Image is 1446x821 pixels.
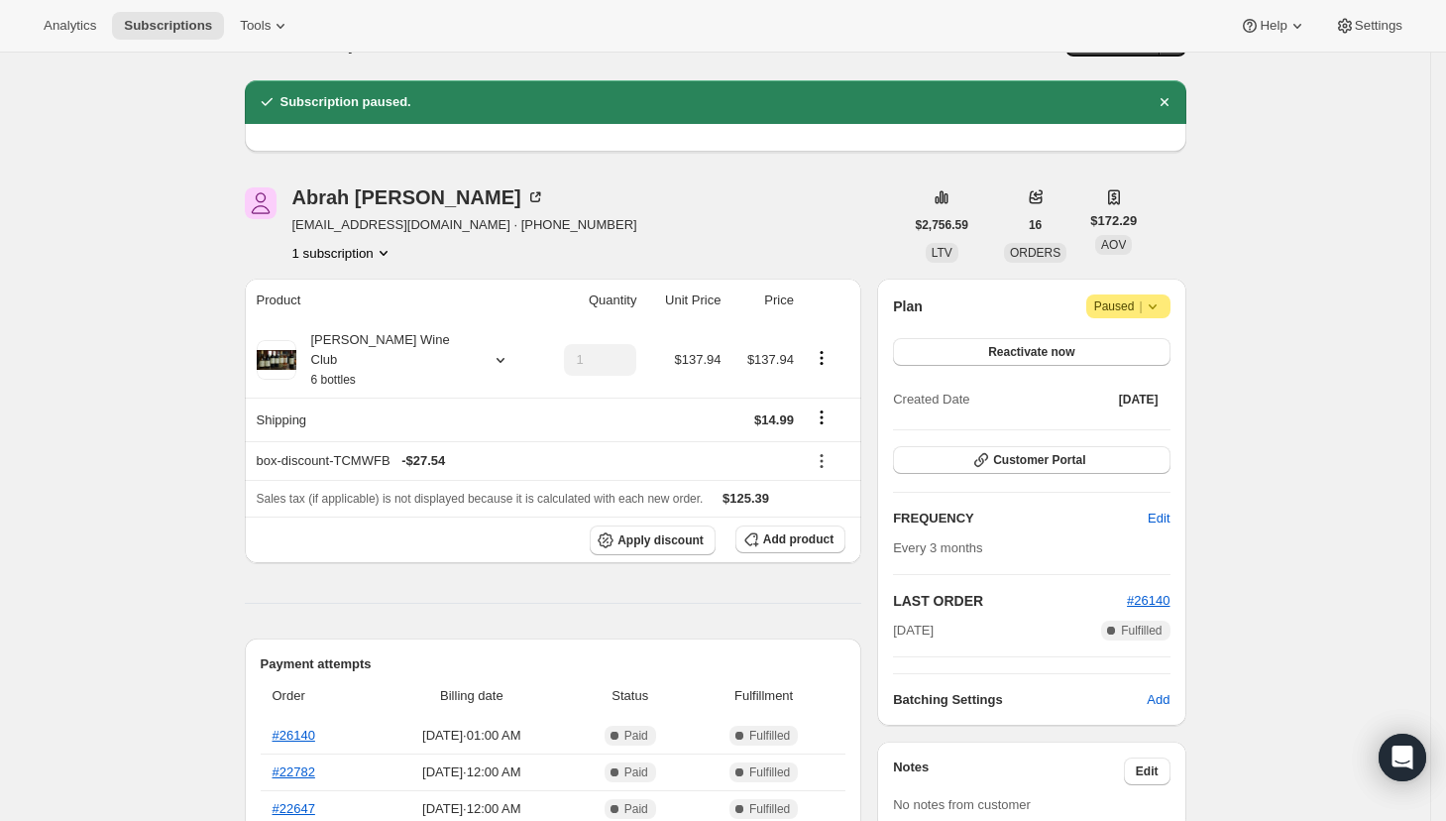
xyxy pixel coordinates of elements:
[401,451,445,471] span: - $27.54
[240,18,271,34] span: Tools
[893,446,1169,474] button: Customer Portal
[893,390,969,410] span: Created Date
[1029,217,1042,233] span: 16
[292,215,637,235] span: [EMAIL_ADDRESS][DOMAIN_NAME] · [PHONE_NUMBER]
[932,246,952,260] span: LTV
[377,686,566,706] span: Billing date
[257,492,704,506] span: Sales tax (if applicable) is not displayed because it is calculated with each new order.
[624,764,648,780] span: Paid
[1139,298,1142,314] span: |
[245,398,538,441] th: Shipping
[893,797,1031,812] span: No notes from customer
[311,373,356,387] small: 6 bottles
[1379,734,1426,781] div: Open Intercom Messenger
[1101,238,1126,252] span: AOV
[1355,18,1402,34] span: Settings
[44,18,96,34] span: Analytics
[280,92,411,112] h2: Subscription paused.
[1135,684,1181,716] button: Add
[1147,690,1169,710] span: Add
[988,344,1074,360] span: Reactivate now
[1010,246,1060,260] span: ORDERS
[1148,509,1169,528] span: Edit
[1094,296,1163,316] span: Paused
[590,526,716,555] button: Apply discount
[245,187,277,219] span: Abrah Larson
[273,728,315,743] a: #26140
[292,243,393,263] button: Product actions
[1136,763,1159,779] span: Edit
[893,296,923,316] h2: Plan
[1151,88,1178,116] button: Dismiss notification
[1136,503,1181,534] button: Edit
[296,330,475,390] div: [PERSON_NAME] Wine Club
[292,187,545,207] div: Abrah [PERSON_NAME]
[1119,392,1159,408] span: [DATE]
[916,217,968,233] span: $2,756.59
[993,452,1085,468] span: Customer Portal
[624,801,648,817] span: Paid
[904,211,980,239] button: $2,756.59
[617,532,704,548] span: Apply discount
[1260,18,1286,34] span: Help
[806,407,837,428] button: Shipping actions
[642,279,726,322] th: Unit Price
[893,509,1148,528] h2: FREQUENCY
[1090,211,1137,231] span: $172.29
[377,726,566,746] span: [DATE] · 01:00 AM
[124,18,212,34] span: Subscriptions
[893,758,1124,785] h3: Notes
[694,686,834,706] span: Fulfillment
[1107,386,1170,413] button: [DATE]
[763,531,834,547] span: Add product
[806,347,837,369] button: Product actions
[1228,12,1318,40] button: Help
[726,279,799,322] th: Price
[893,621,934,641] span: [DATE]
[749,764,790,780] span: Fulfilled
[377,799,566,819] span: [DATE] · 12:00 AM
[893,690,1147,710] h6: Batching Settings
[273,764,315,779] a: #22782
[32,12,108,40] button: Analytics
[1127,591,1169,611] button: #26140
[261,674,372,718] th: Order
[257,451,794,471] div: box-discount-TCMWFB
[1127,593,1169,608] a: #26140
[112,12,224,40] button: Subscriptions
[674,352,721,367] span: $137.94
[377,762,566,782] span: [DATE] · 12:00 AM
[261,654,846,674] h2: Payment attempts
[754,412,794,427] span: $14.99
[1124,758,1170,785] button: Edit
[723,491,769,506] span: $125.39
[273,801,315,816] a: #22647
[624,728,648,744] span: Paid
[1017,211,1054,239] button: 16
[578,686,682,706] span: Status
[893,540,982,555] span: Every 3 months
[245,279,538,322] th: Product
[749,728,790,744] span: Fulfilled
[893,338,1169,366] button: Reactivate now
[228,12,302,40] button: Tools
[1121,623,1162,639] span: Fulfilled
[749,801,790,817] span: Fulfilled
[538,279,643,322] th: Quantity
[747,352,794,367] span: $137.94
[893,591,1127,611] h2: LAST ORDER
[735,526,845,553] button: Add product
[1323,12,1414,40] button: Settings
